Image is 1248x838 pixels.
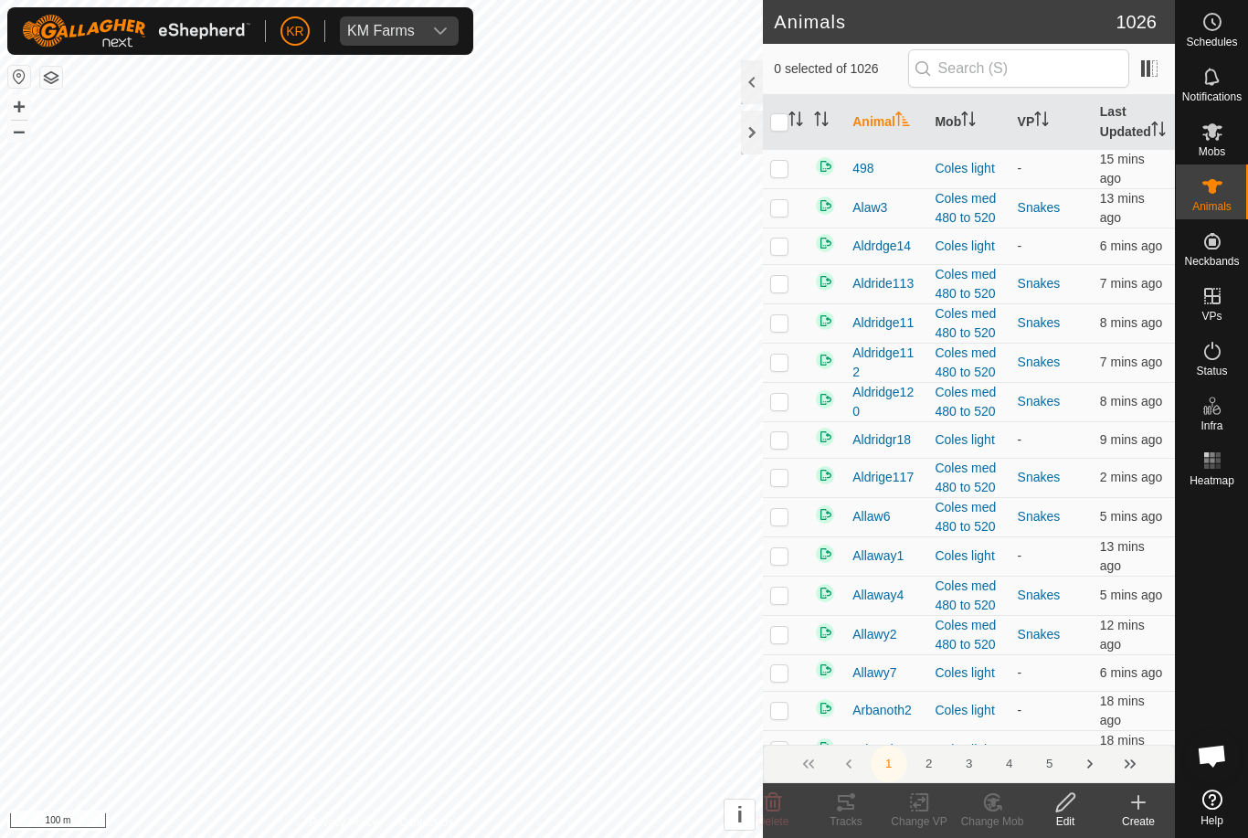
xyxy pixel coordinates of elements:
[852,625,896,644] span: Allawy2
[852,468,914,487] span: Aldrige117
[935,740,1002,759] div: Coles light
[1100,470,1162,484] span: 15 Oct 2025 at 1:37 pm
[911,746,947,782] button: 2
[814,232,836,254] img: returning on
[1192,201,1232,212] span: Animals
[1116,8,1158,36] span: 1026
[1018,548,1022,563] app-display-virtual-paddock-transition: -
[399,814,453,831] a: Contact Us
[8,96,30,118] button: +
[1201,311,1222,322] span: VPs
[814,270,836,292] img: returning on
[814,543,836,565] img: returning on
[1186,37,1237,48] span: Schedules
[852,274,914,293] span: Aldride113
[1100,191,1145,225] span: 15 Oct 2025 at 1:26 pm
[1151,124,1166,139] p-sorticon: Activate to sort
[852,663,896,683] span: Allawy7
[1018,509,1061,524] a: Snakes
[1018,742,1022,757] app-display-virtual-paddock-transition: -
[845,95,927,150] th: Animal
[814,464,836,486] img: returning on
[935,616,1002,654] div: Coles med 480 to 520
[1018,588,1061,602] a: Snakes
[8,66,30,88] button: Reset Map
[1196,366,1227,377] span: Status
[935,237,1002,256] div: Coles light
[935,701,1002,720] div: Coles light
[1199,146,1225,157] span: Mobs
[1182,91,1242,102] span: Notifications
[757,815,789,828] span: Delete
[1018,703,1022,717] app-display-virtual-paddock-transition: -
[1100,694,1145,727] span: 15 Oct 2025 at 1:21 pm
[1100,394,1162,408] span: 15 Oct 2025 at 1:31 pm
[1100,432,1162,447] span: 15 Oct 2025 at 1:30 pm
[1018,276,1061,291] a: Snakes
[22,15,250,48] img: Gallagher Logo
[1200,420,1222,431] span: Infra
[935,383,1002,421] div: Coles med 480 to 520
[935,265,1002,303] div: Coles med 480 to 520
[1018,665,1022,680] app-display-virtual-paddock-transition: -
[1100,665,1162,680] span: 15 Oct 2025 at 1:33 pm
[1018,394,1061,408] a: Snakes
[1018,470,1061,484] a: Snakes
[347,24,415,38] div: KM Farms
[814,310,836,332] img: returning on
[852,430,911,450] span: Aldridgr18
[1112,746,1148,782] button: Last Page
[991,746,1028,782] button: 4
[908,49,1129,88] input: Search (S)
[852,383,920,421] span: Aldridge120
[422,16,459,46] div: dropdown trigger
[788,114,803,129] p-sorticon: Activate to sort
[956,813,1029,830] div: Change Mob
[1184,256,1239,267] span: Neckbands
[814,737,836,758] img: returning on
[852,586,904,605] span: Allaway4
[1010,95,1093,150] th: VP
[1200,815,1223,826] span: Help
[814,621,836,643] img: returning on
[935,189,1002,228] div: Coles med 480 to 520
[935,459,1002,497] div: Coles med 480 to 520
[809,813,883,830] div: Tracks
[852,701,912,720] span: Arbanoth2
[895,114,910,129] p-sorticon: Activate to sort
[1176,782,1248,833] a: Help
[1100,539,1145,573] span: 15 Oct 2025 at 1:26 pm
[852,237,911,256] span: Aldrdge14
[1018,627,1061,642] a: Snakes
[852,313,914,333] span: Aldridge11
[1102,813,1175,830] div: Create
[340,16,422,46] span: KM Farms
[852,740,904,759] span: Arbnoth1
[871,746,907,782] button: 1
[1190,475,1234,486] span: Heatmap
[1100,509,1162,524] span: 15 Oct 2025 at 1:34 pm
[1018,315,1061,330] a: Snakes
[1100,618,1145,652] span: 15 Oct 2025 at 1:27 pm
[814,388,836,410] img: returning on
[1018,200,1061,215] a: Snakes
[40,67,62,89] button: Map Layers
[852,198,887,217] span: Alaw3
[286,22,303,41] span: KR
[310,814,378,831] a: Privacy Policy
[814,659,836,681] img: returning on
[1018,161,1022,175] app-display-virtual-paddock-transition: -
[852,546,904,566] span: Allaway1
[935,498,1002,536] div: Coles med 480 to 520
[774,59,907,79] span: 0 selected of 1026
[1018,432,1022,447] app-display-virtual-paddock-transition: -
[8,120,30,142] button: –
[736,802,743,827] span: i
[1100,239,1162,253] span: 15 Oct 2025 at 1:33 pm
[814,114,829,129] p-sorticon: Activate to sort
[852,344,920,382] span: Aldridge112
[961,114,976,129] p-sorticon: Activate to sort
[935,577,1002,615] div: Coles med 480 to 520
[814,155,836,177] img: returning on
[774,11,1116,33] h2: Animals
